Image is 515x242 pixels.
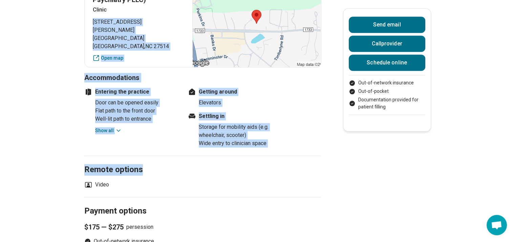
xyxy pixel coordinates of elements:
[84,181,109,189] li: Video
[95,115,179,123] li: Well-lit path to entrance
[93,18,185,26] span: [STREET_ADDRESS]
[93,55,185,62] a: Open map
[84,189,321,217] h2: Payment options
[93,6,185,14] p: Clinic
[199,123,283,139] li: Storage for mobility aids (e.g. wheelchair, scooter)
[95,107,179,115] li: Flat path to the front door
[199,139,283,147] li: Wide entry to clinician space
[84,88,179,96] h4: Entering the practice
[487,215,507,235] div: Open chat
[349,36,425,52] button: Callprovider
[349,17,425,33] button: Send email
[95,127,122,134] button: Show all
[93,26,185,42] span: [PERSON_NAME][GEOGRAPHIC_DATA]
[84,222,124,232] span: $175 — $275
[84,148,321,176] h2: Remote options
[349,96,425,110] li: Documentation provided for patient filling
[349,79,425,110] ul: Payment options
[199,99,283,107] li: Elevators
[84,222,321,232] p: per session
[188,112,283,120] h4: Settling in
[93,42,185,51] span: [GEOGRAPHIC_DATA] , NC 27514
[84,73,321,82] h3: Accommodations
[95,99,179,107] li: Door can be opened easily
[349,55,425,71] a: Schedule online
[349,79,425,86] li: Out-of-network insurance
[349,88,425,95] li: Out-of-pocket
[188,88,283,96] h4: Getting around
